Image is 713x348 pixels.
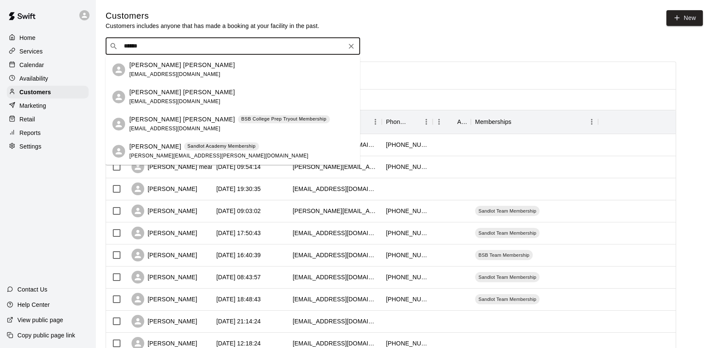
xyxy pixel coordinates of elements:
p: Copy public page link [17,331,75,340]
div: Search customers by name or email [106,38,360,55]
div: 2025-10-10 19:30:35 [216,185,261,193]
a: Settings [7,140,89,153]
div: Sandlot Team Membership [475,294,540,304]
div: dale.means@gmail.com [293,163,377,171]
a: New [666,10,703,26]
button: Menu [369,115,382,128]
button: Sort [408,116,420,128]
div: [PERSON_NAME] [131,271,197,283]
div: Memberships [475,110,512,134]
div: Phone Number [386,110,408,134]
p: Availability [20,74,48,83]
div: Age [433,110,471,134]
div: Cooper Merkley [112,63,125,76]
div: Email [288,110,382,134]
div: [PERSON_NAME] [131,293,197,306]
div: +19162245416 [386,295,428,303]
div: Cooper Veach [112,118,125,130]
div: Age [457,110,467,134]
a: Marketing [7,99,89,112]
button: Sort [445,116,457,128]
div: +19164794234 [386,140,428,149]
p: Retail [20,115,35,123]
div: mkcontreas86@gmail.com [293,317,377,326]
button: Menu [585,115,598,128]
span: Sandlot Team Membership [475,230,540,236]
p: BSB College Prep Tryout Membership [241,115,327,123]
p: Calendar [20,61,44,69]
a: Reports [7,126,89,139]
div: tdyer33@gmail.com [293,339,377,348]
div: 2025-10-08 17:50:43 [216,229,261,237]
span: [EMAIL_ADDRESS][DOMAIN_NAME] [129,126,221,132]
button: Clear [345,40,357,52]
div: 2025-10-07 16:40:39 [216,251,261,259]
p: Settings [20,142,42,151]
a: Services [7,45,89,58]
div: 2025-10-11 09:54:14 [216,163,261,171]
div: 2025-09-24 12:18:24 [216,339,261,348]
p: Sandlot Academy Membership [187,143,256,150]
div: +19167199585 [386,163,428,171]
div: [PERSON_NAME] means [131,160,217,173]
div: 2025-10-09 09:03:02 [216,207,261,215]
div: blaircolwell@gmail.com [293,229,377,237]
p: [PERSON_NAME] [PERSON_NAME] [129,61,235,70]
div: bsutter25@yahoo.com [293,251,377,259]
p: [PERSON_NAME] [129,142,181,151]
p: Customers [20,88,51,96]
span: [EMAIL_ADDRESS][DOMAIN_NAME] [129,98,221,104]
span: [EMAIL_ADDRESS][DOMAIN_NAME] [129,71,221,77]
button: Sort [512,116,523,128]
div: +19169349688 [386,273,428,281]
div: [PERSON_NAME] [131,227,197,239]
p: Contact Us [17,285,48,294]
div: lagox4@yahoo.com [293,273,377,281]
span: [PERSON_NAME][EMAIL_ADDRESS][PERSON_NAME][DOMAIN_NAME] [129,153,308,159]
p: [PERSON_NAME] [PERSON_NAME] [129,115,235,124]
div: Phone Number [382,110,433,134]
div: 2025-10-05 18:48:43 [216,295,261,303]
button: Menu [420,115,433,128]
div: [PERSON_NAME] [131,315,197,328]
div: sandblasting@comcast.net [293,295,377,303]
span: Sandlot Team Membership [475,274,540,281]
div: Sandlot Team Membership [475,206,540,216]
a: Customers [7,86,89,98]
div: Memberships [471,110,598,134]
div: Sandlot Team Membership [475,272,540,282]
a: Retail [7,113,89,126]
span: BSB Team Membership [475,252,533,258]
div: Cooper Vincent [112,145,125,157]
div: [PERSON_NAME] [131,182,197,195]
p: Reports [20,129,41,137]
p: [PERSON_NAME] [PERSON_NAME] [129,88,235,97]
button: Menu [433,115,445,128]
div: Sandlot Team Membership [475,228,540,238]
div: 2025-09-30 21:14:24 [216,317,261,326]
p: Help Center [17,300,50,309]
span: Sandlot Team Membership [475,296,540,303]
a: Availability [7,72,89,85]
div: +18052167667 [386,207,428,215]
a: Home [7,31,89,44]
div: courtney.carlmark@gmail.com [293,207,377,215]
div: +19169524406 [386,339,428,348]
div: vdvillarreal@csus.edu [293,185,377,193]
div: +19167122887 [386,251,428,259]
h5: Customers [106,10,319,22]
p: Customers includes anyone that has made a booking at your facility in the past. [106,22,319,30]
a: Calendar [7,59,89,71]
div: 2025-10-06 08:43:57 [216,273,261,281]
div: BSB Team Membership [475,250,533,260]
div: [PERSON_NAME] [131,249,197,261]
p: Marketing [20,101,46,110]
